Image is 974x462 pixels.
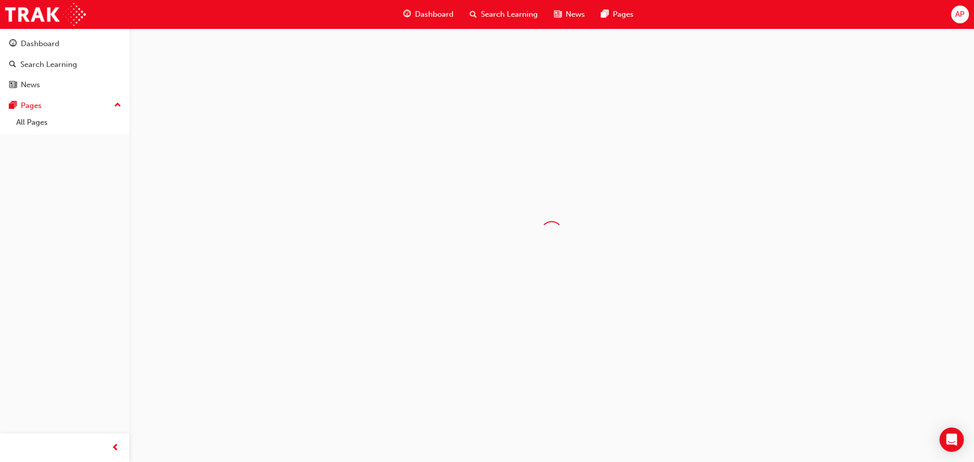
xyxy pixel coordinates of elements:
[395,4,462,25] a: guage-iconDashboard
[21,100,42,112] div: Pages
[415,9,454,20] span: Dashboard
[5,3,86,26] img: Trak
[4,76,125,94] a: News
[462,4,546,25] a: search-iconSearch Learning
[481,9,538,20] span: Search Learning
[20,59,77,70] div: Search Learning
[9,81,17,90] span: news-icon
[940,428,964,452] div: Open Intercom Messenger
[546,4,593,25] a: news-iconNews
[21,38,59,50] div: Dashboard
[470,8,477,21] span: search-icon
[4,96,125,115] button: Pages
[9,101,17,111] span: pages-icon
[601,8,609,21] span: pages-icon
[114,99,121,112] span: up-icon
[566,9,585,20] span: News
[613,9,634,20] span: Pages
[403,8,411,21] span: guage-icon
[4,55,125,74] a: Search Learning
[4,34,125,53] a: Dashboard
[21,79,40,91] div: News
[12,115,125,130] a: All Pages
[4,32,125,96] button: DashboardSearch LearningNews
[955,9,964,20] span: AP
[9,60,16,69] span: search-icon
[9,40,17,49] span: guage-icon
[112,442,119,454] span: prev-icon
[951,6,969,23] button: AP
[554,8,562,21] span: news-icon
[593,4,642,25] a: pages-iconPages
